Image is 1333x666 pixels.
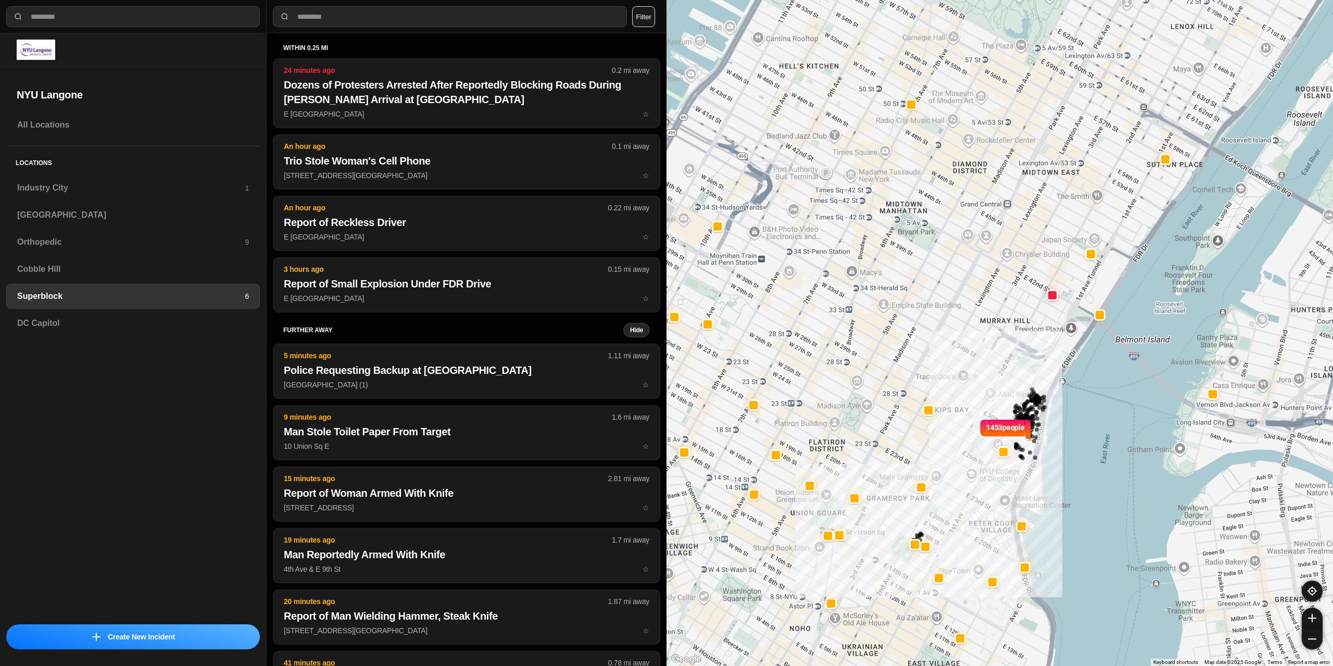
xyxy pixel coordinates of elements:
[978,418,986,441] img: notch
[284,380,649,390] p: [GEOGRAPHIC_DATA] (1)
[1302,608,1323,629] button: zoom-in
[273,589,660,645] button: 20 minutes ago1.87 mi awayReport of Man Wielding Hammer, Steak Knife[STREET_ADDRESS][GEOGRAPHIC_D...
[986,422,1025,445] p: 1453 people
[283,326,623,334] h5: further away
[1308,614,1316,622] img: zoom-in
[17,119,249,131] h3: All Locations
[6,112,260,137] a: All Locations
[284,293,649,304] p: E [GEOGRAPHIC_DATA]
[273,109,660,118] a: 24 minutes ago0.2 mi awayDozens of Protesters Arrested After Reportedly Blocking Roads During [PE...
[17,290,245,303] h3: Superblock
[643,110,649,118] span: star
[17,236,245,248] h3: Orthopedic
[643,233,649,241] span: star
[6,146,260,175] h5: Locations
[1204,659,1261,665] span: Map data ©2025 Google
[1302,581,1323,601] button: recenter
[284,412,612,422] p: 9 minutes ago
[623,323,650,337] button: Hide
[284,109,649,119] p: E [GEOGRAPHIC_DATA]
[284,502,649,513] p: [STREET_ADDRESS]
[17,182,245,194] h3: Industry City
[273,528,660,583] button: 19 minutes ago1.7 mi awayMan Reportedly Armed With Knife4th Ave & E 9th Ststar
[6,311,260,336] a: DC Capitol
[1307,586,1317,596] img: recenter
[1153,659,1198,666] button: Keyboard shortcuts
[612,141,649,152] p: 0.1 mi away
[273,467,660,522] button: 15 minutes ago2.81 mi awayReport of Woman Armed With Knife[STREET_ADDRESS]star
[273,257,660,312] button: 3 hours ago0.15 mi awayReport of Small Explosion Under FDR DriveE [GEOGRAPHIC_DATA]star
[17,87,249,102] h2: NYU Langone
[669,652,703,666] a: Open this area in Google Maps (opens a new window)
[669,652,703,666] img: Google
[608,350,649,361] p: 1.11 mi away
[630,326,643,334] small: Hide
[273,294,660,303] a: 3 hours ago0.15 mi awayReport of Small Explosion Under FDR DriveE [GEOGRAPHIC_DATA]star
[284,141,612,152] p: An hour ago
[284,65,612,76] p: 24 minutes ago
[284,363,649,378] h2: Police Requesting Backup at [GEOGRAPHIC_DATA]
[643,565,649,573] span: star
[245,291,249,301] p: 6
[284,473,608,484] p: 15 minutes ago
[284,547,649,562] h2: Man Reportedly Armed With Knife
[245,183,249,193] p: 1
[284,215,649,230] h2: Report of Reckless Driver
[6,257,260,282] a: Cobble Hill
[273,442,660,450] a: 9 minutes ago1.6 mi awayMan Stole Toilet Paper From Target10 Union Sq Estar
[6,175,260,200] a: Industry City1
[1025,418,1033,441] img: notch
[1302,629,1323,649] button: zoom-out
[6,284,260,309] a: Superblock6
[17,317,249,330] h3: DC Capitol
[284,625,649,636] p: [STREET_ADDRESS][GEOGRAPHIC_DATA]
[17,209,249,221] h3: [GEOGRAPHIC_DATA]
[608,264,649,274] p: 0.15 mi away
[92,633,100,641] img: icon
[284,535,612,545] p: 19 minutes ago
[1288,659,1330,665] a: Report a map error
[608,473,649,484] p: 2.81 mi away
[284,203,608,213] p: An hour ago
[245,237,249,247] p: 9
[6,624,260,649] button: iconCreate New Incident
[284,78,649,107] h2: Dozens of Protesters Arrested After Reportedly Blocking Roads During [PERSON_NAME] Arrival at [GE...
[108,632,175,642] p: Create New Incident
[284,170,649,181] p: [STREET_ADDRESS][GEOGRAPHIC_DATA]
[643,626,649,635] span: star
[284,424,649,439] h2: Man Stole Toilet Paper From Target
[612,535,649,545] p: 1.7 mi away
[643,171,649,180] span: star
[13,11,23,22] img: search
[273,564,660,573] a: 19 minutes ago1.7 mi awayMan Reportedly Armed With Knife4th Ave & E 9th Ststar
[283,44,650,52] h5: within 0.25 mi
[273,503,660,512] a: 15 minutes ago2.81 mi awayReport of Woman Armed With Knife[STREET_ADDRESS]star
[284,350,608,361] p: 5 minutes ago
[273,405,660,460] button: 9 minutes ago1.6 mi awayMan Stole Toilet Paper From Target10 Union Sq Estar
[643,442,649,450] span: star
[284,564,649,574] p: 4th Ave & E 9th St
[284,486,649,500] h2: Report of Woman Armed With Knife
[1267,659,1282,665] a: Terms (opens in new tab)
[273,380,660,389] a: 5 minutes ago1.11 mi awayPolice Requesting Backup at [GEOGRAPHIC_DATA][GEOGRAPHIC_DATA] (1)star
[17,263,249,275] h3: Cobble Hill
[273,58,660,128] button: 24 minutes ago0.2 mi awayDozens of Protesters Arrested After Reportedly Blocking Roads During [PE...
[273,626,660,635] a: 20 minutes ago1.87 mi awayReport of Man Wielding Hammer, Steak Knife[STREET_ADDRESS][GEOGRAPHIC_D...
[612,65,649,76] p: 0.2 mi away
[284,154,649,168] h2: Trio Stole Woman's Cell Phone
[273,232,660,241] a: An hour ago0.22 mi awayReport of Reckless DriverE [GEOGRAPHIC_DATA]star
[273,134,660,190] button: An hour ago0.1 mi awayTrio Stole Woman's Cell Phone[STREET_ADDRESS][GEOGRAPHIC_DATA]star
[17,40,55,60] img: logo
[6,230,260,255] a: Orthopedic9
[643,294,649,303] span: star
[280,11,290,22] img: search
[6,203,260,228] a: [GEOGRAPHIC_DATA]
[284,441,649,451] p: 10 Union Sq E
[643,381,649,389] span: star
[284,264,608,274] p: 3 hours ago
[1308,635,1316,643] img: zoom-out
[608,203,649,213] p: 0.22 mi away
[284,232,649,242] p: E [GEOGRAPHIC_DATA]
[284,609,649,623] h2: Report of Man Wielding Hammer, Steak Knife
